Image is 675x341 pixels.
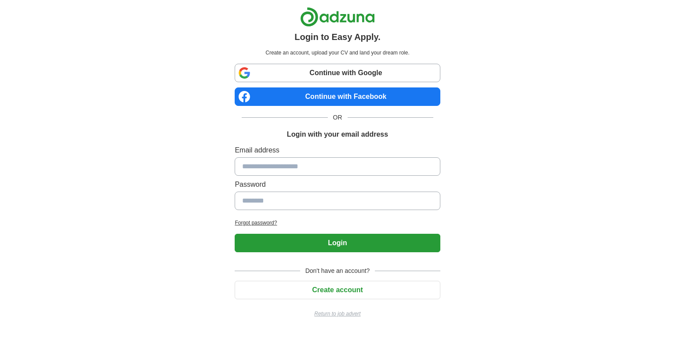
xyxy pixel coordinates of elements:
a: Forgot password? [235,219,440,227]
label: Email address [235,145,440,156]
button: Create account [235,281,440,299]
a: Continue with Facebook [235,87,440,106]
span: OR [328,113,348,122]
a: Return to job advert [235,310,440,318]
h1: Login with your email address [287,129,388,140]
button: Login [235,234,440,252]
span: Don't have an account? [300,266,375,276]
a: Continue with Google [235,64,440,82]
label: Password [235,179,440,190]
a: Create account [235,286,440,294]
img: Adzuna logo [300,7,375,27]
h1: Login to Easy Apply. [294,30,381,44]
p: Create an account, upload your CV and land your dream role. [236,49,438,57]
